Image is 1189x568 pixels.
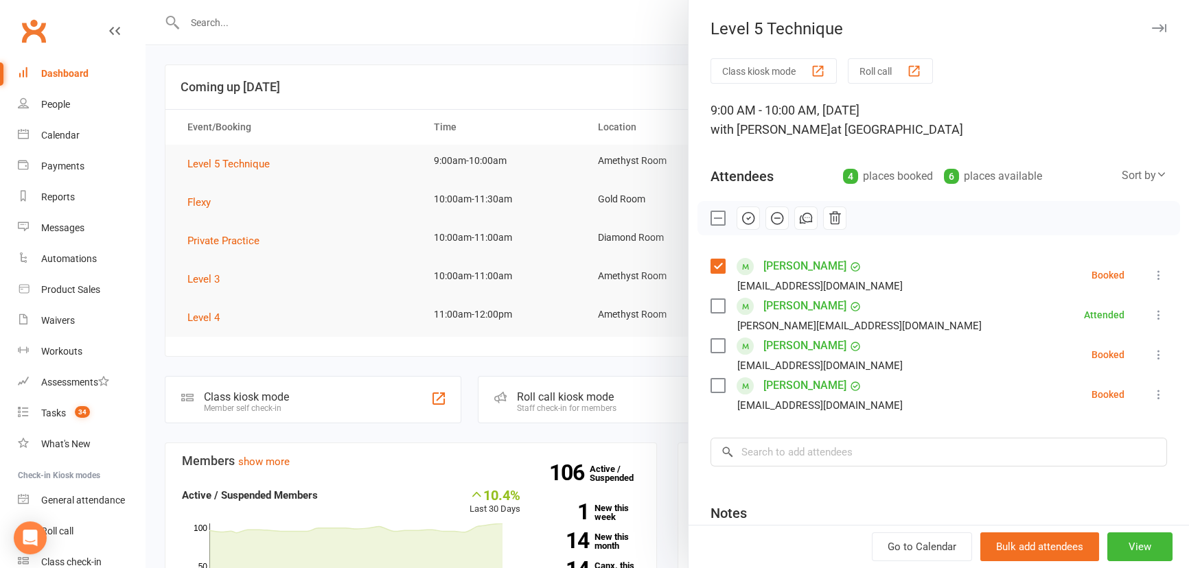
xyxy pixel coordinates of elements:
a: [PERSON_NAME] [763,375,846,397]
div: Booked [1092,390,1124,399]
a: Payments [18,151,145,182]
div: Booked [1092,350,1124,359]
a: [PERSON_NAME] [763,335,846,357]
div: Product Sales [41,284,100,295]
a: Roll call [18,516,145,547]
button: Class kiosk mode [711,58,837,84]
a: Waivers [18,305,145,336]
span: 34 [75,406,90,418]
div: Attendees [711,167,774,186]
a: Workouts [18,336,145,367]
a: General attendance kiosk mode [18,485,145,516]
div: Roll call [41,525,73,536]
div: People [41,99,70,110]
button: Bulk add attendees [980,532,1099,561]
a: Product Sales [18,274,145,305]
div: Reports [41,191,75,202]
div: Booked [1092,270,1124,280]
a: Dashboard [18,58,145,89]
a: [PERSON_NAME] [763,295,846,317]
div: 6 [944,169,959,184]
div: Notes [711,504,747,523]
div: What's New [41,438,91,449]
a: Calendar [18,120,145,151]
a: Clubworx [16,14,51,48]
a: Assessments [18,367,145,398]
div: [EMAIL_ADDRESS][DOMAIN_NAME] [737,397,903,414]
span: at [GEOGRAPHIC_DATA] [831,122,963,137]
div: Sort by [1122,167,1167,185]
div: 4 [843,169,858,184]
div: Dashboard [41,68,89,79]
a: Automations [18,244,145,274]
a: Go to Calendar [872,532,972,561]
div: [EMAIL_ADDRESS][DOMAIN_NAME] [737,277,903,295]
div: 9:00 AM - 10:00 AM, [DATE] [711,101,1167,139]
a: Tasks 34 [18,398,145,429]
div: Payments [41,161,84,171]
a: [PERSON_NAME] [763,255,846,277]
div: Class check-in [41,556,102,567]
div: [EMAIL_ADDRESS][DOMAIN_NAME] [737,357,903,375]
div: Messages [41,222,84,233]
a: What's New [18,429,145,460]
div: Automations [41,253,97,264]
div: Workouts [41,346,82,357]
div: Open Intercom Messenger [14,521,47,554]
a: People [18,89,145,120]
div: Calendar [41,130,80,141]
a: Messages [18,213,145,244]
div: Level 5 Technique [689,19,1189,38]
a: Reports [18,182,145,213]
div: places booked [843,167,933,186]
div: Attended [1084,310,1124,320]
div: Waivers [41,315,75,326]
button: Roll call [848,58,933,84]
div: [PERSON_NAME][EMAIL_ADDRESS][DOMAIN_NAME] [737,317,982,335]
button: View [1107,532,1173,561]
input: Search to add attendees [711,438,1167,466]
div: places available [944,167,1042,186]
div: Tasks [41,407,66,418]
span: with [PERSON_NAME] [711,122,831,137]
div: Assessments [41,377,109,388]
div: General attendance [41,495,125,506]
